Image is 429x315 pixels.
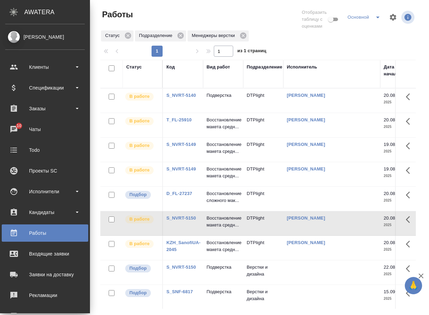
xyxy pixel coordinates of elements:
[129,289,147,296] p: Подбор
[384,197,411,204] p: 2025
[243,187,283,211] td: DTPlight
[384,215,396,221] p: 20.08,
[188,30,249,41] div: Менеджеры верстки
[125,215,159,224] div: Исполнитель выполняет работу
[5,124,85,135] div: Чаты
[207,64,230,71] div: Вид работ
[384,148,411,155] p: 2025
[385,9,401,26] span: Настроить таблицу
[384,265,396,270] p: 22.08,
[135,30,186,41] div: Подразделение
[129,118,149,124] p: В работе
[243,162,283,186] td: DTPlight
[287,240,325,245] a: [PERSON_NAME]
[125,166,159,175] div: Исполнитель выполняет работу
[237,47,266,57] span: из 1 страниц
[384,246,411,253] p: 2025
[243,285,283,309] td: Верстки и дизайна
[101,30,134,41] div: Статус
[384,271,411,278] p: 2025
[5,62,85,72] div: Клиенты
[2,266,88,283] a: Заявки на доставку
[384,222,411,229] p: 2025
[384,142,396,147] p: 19.08,
[129,142,149,149] p: В работе
[166,215,196,221] a: S_NVRT-5150
[402,187,418,203] button: Здесь прячутся важные кнопки
[129,93,149,100] p: В работе
[405,277,422,294] button: 🙏
[166,240,201,252] a: KZH_SanofiUA-2045
[302,9,327,30] span: Отобразить таблицу с оценками
[384,93,396,98] p: 20.08,
[139,32,175,39] p: Подразделение
[384,173,411,179] p: 2025
[24,5,90,19] div: AWATERA
[384,166,396,172] p: 19.08,
[243,113,283,137] td: DTPlight
[125,92,159,101] div: Исполнитель выполняет работу
[5,249,85,259] div: Входящие заявки
[287,215,325,221] a: [PERSON_NAME]
[5,103,85,114] div: Заказы
[129,216,149,223] p: В работе
[192,32,237,39] p: Менеджеры верстки
[384,289,396,294] p: 15.09,
[402,113,418,130] button: Здесь прячутся важные кнопки
[2,121,88,138] a: 10Чаты
[166,265,196,270] a: S_NVRT-5150
[243,260,283,285] td: Верстки и дизайна
[402,285,418,302] button: Здесь прячутся важные кнопки
[247,64,282,71] div: Подразделение
[125,117,159,126] div: Исполнитель выполняет работу
[2,141,88,159] a: Todo
[12,122,26,129] span: 10
[287,64,317,71] div: Исполнитель
[384,191,396,196] p: 20.08,
[125,264,159,273] div: Можно подбирать исполнителей
[2,287,88,304] a: Рекламации
[129,265,147,272] p: Подбор
[207,166,240,179] p: Восстановление макета средн...
[125,288,159,298] div: Можно подбирать исполнителей
[100,9,133,20] span: Работы
[384,64,404,77] div: Дата начала
[243,211,283,235] td: DTPlight
[243,89,283,113] td: DTPlight
[207,215,240,229] p: Восстановление макета средн...
[129,191,147,198] p: Подбор
[5,33,85,41] div: [PERSON_NAME]
[207,239,240,253] p: Восстановление макета средн...
[243,236,283,260] td: DTPlight
[125,190,159,200] div: Можно подбирать исполнителей
[5,228,85,238] div: Работы
[5,186,85,197] div: Исполнители
[166,64,175,71] div: Код
[125,239,159,249] div: Исполнитель выполняет работу
[166,142,196,147] a: S_NVRT-5149
[207,117,240,130] p: Восстановление макета средн...
[402,211,418,228] button: Здесь прячутся важные кнопки
[2,245,88,262] a: Входящие заявки
[5,269,85,280] div: Заявки на доставку
[5,207,85,217] div: Кандидаты
[166,166,196,172] a: S_NVRT-5149
[384,99,411,106] p: 2025
[129,167,149,174] p: В работе
[5,166,85,176] div: Проекты SC
[2,224,88,242] a: Работы
[384,117,396,122] p: 20.08,
[129,240,149,247] p: В работе
[384,295,411,302] p: 2025
[402,236,418,252] button: Здесь прячутся важные кнопки
[346,12,385,23] div: split button
[207,141,240,155] p: Восстановление макета средн...
[402,260,418,277] button: Здесь прячутся важные кнопки
[166,93,196,98] a: S_NVRT-5140
[402,89,418,105] button: Здесь прячутся важные кнопки
[287,142,325,147] a: [PERSON_NAME]
[5,83,85,93] div: Спецификации
[408,278,419,293] span: 🙏
[5,290,85,300] div: Рекламации
[207,264,240,271] p: Подверстка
